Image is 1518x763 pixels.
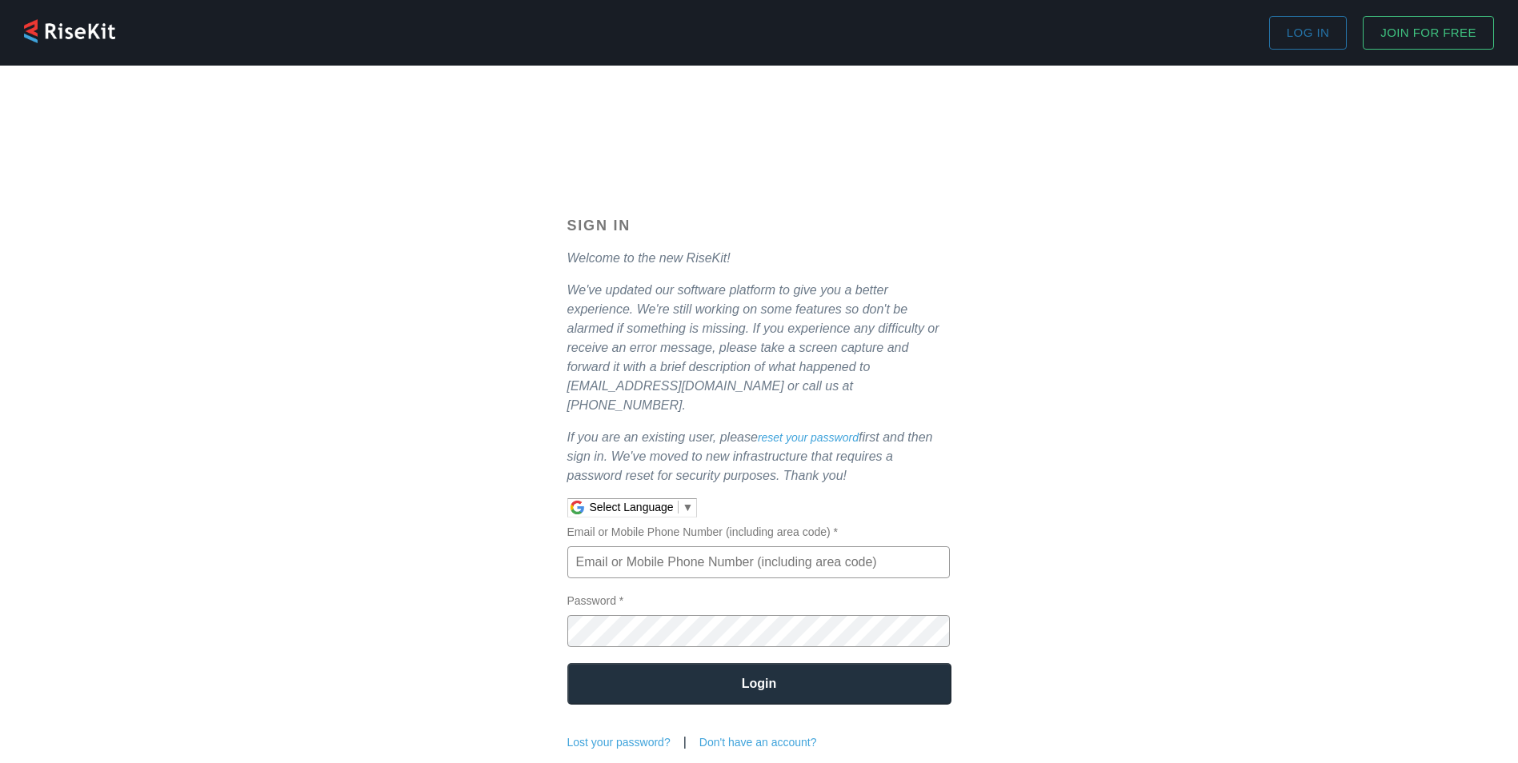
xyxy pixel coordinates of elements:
a: Don't have an account? [699,736,817,749]
label: Password * [567,594,951,647]
input: Email or Mobile Phone Number (including area code) * [567,546,950,578]
span: Log in [1287,22,1329,43]
img: Risekit Logo [24,19,115,43]
a: Risekit Logo [24,16,115,50]
a: Select Language​ [590,501,694,513]
label: Email or Mobile Phone Number (including area code) * [567,525,951,578]
input: Password * [567,615,950,647]
a: Lost your password? [567,736,671,749]
em: Welcome to the new RiseKit! [567,251,731,265]
button: Log in [1269,16,1347,50]
button: Join for FREE [1363,16,1494,50]
em: If you are an existing user, please first and then sign in. We've moved to new infrastructure tha... [567,430,933,482]
span: Join for FREE [1380,22,1476,43]
em: We've updated our software platform to give you a better experience. We're still working on some ... [567,283,939,412]
span: ▼ [683,501,694,513]
input: Login [567,663,951,705]
span: | [671,735,699,749]
span: Select Language [590,501,674,513]
h3: Sign In [567,218,951,234]
a: reset your password [758,431,859,444]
